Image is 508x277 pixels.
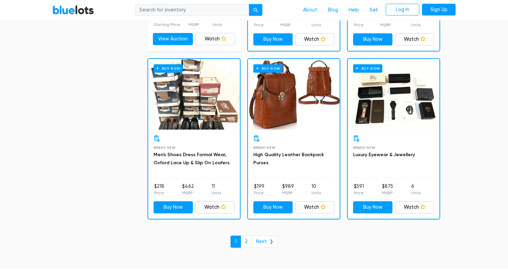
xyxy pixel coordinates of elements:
[252,236,278,248] a: Next ❯
[311,14,321,28] li: 36
[298,4,323,16] a: About
[411,14,421,28] li: 45
[354,190,364,196] p: Price
[52,5,94,15] a: BlueLots
[135,4,249,16] input: Search for inventory
[311,190,321,196] p: Units
[353,33,392,45] a: Buy Now
[386,4,419,16] a: Log In
[154,64,183,73] h6: Buy Now
[196,201,235,213] a: Watch
[411,190,421,196] p: Units
[348,59,439,130] a: Buy Now
[343,4,364,16] a: Help
[148,59,240,130] a: Buy Now
[154,152,229,166] a: Men's Shoes Dress Formal Wear, Oxford Lace Up & Slip On Loafers
[354,22,365,28] p: Price
[212,190,221,196] p: Units
[248,59,340,130] a: Buy Now
[380,22,396,28] p: MSRP
[422,4,456,16] a: Sign Up
[182,190,194,196] p: MSRP
[295,33,335,45] a: Watch
[382,183,393,196] li: $875
[354,183,364,196] li: $591
[253,33,293,45] a: Buy Now
[182,183,194,196] li: $462
[395,33,434,45] a: Watch
[353,201,392,213] a: Buy Now
[311,22,321,28] p: Units
[188,22,204,28] p: MSRP
[253,146,275,149] span: Brand New
[253,201,293,213] a: Buy Now
[411,22,421,28] p: Units
[253,64,283,73] h6: Buy Now
[154,14,180,28] li: $109
[241,236,252,248] a: 2
[282,183,294,196] li: $989
[353,146,375,149] span: Brand New
[212,22,222,28] p: Units
[311,183,321,196] li: 10
[154,22,180,28] p: Starting Price
[212,14,222,28] li: 98
[254,190,264,196] p: Price
[353,64,382,73] h6: Buy Now
[395,201,434,213] a: Watch
[188,14,204,28] li: $3,429
[382,190,393,196] p: MSRP
[411,183,421,196] li: 6
[154,183,164,196] li: $218
[280,14,297,28] li: $2,844
[380,14,396,28] li: $4,452
[280,22,297,28] p: MSRP
[212,183,221,196] li: 11
[295,201,335,213] a: Watch
[323,4,343,16] a: Blog
[154,201,193,213] a: Buy Now
[282,190,294,196] p: MSRP
[230,236,241,248] a: 1
[253,152,324,166] a: High Quality Leather Backpack Purses
[196,33,236,45] a: Watch
[154,190,164,196] p: Price
[354,14,365,28] li: $599
[353,152,415,158] a: Luxury Eyewear & Jewellery
[254,183,264,196] li: $199
[153,33,193,45] a: View Auction
[154,146,175,149] span: Brand New
[364,4,383,16] a: Sell
[254,14,265,28] li: $285
[254,22,265,28] p: Price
